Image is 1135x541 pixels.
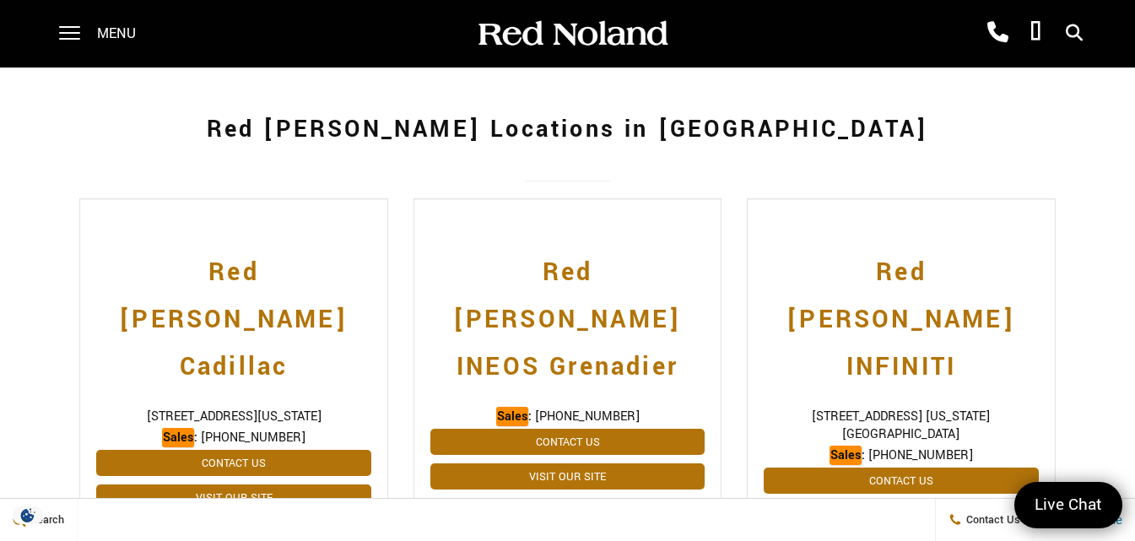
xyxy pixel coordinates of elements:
a: Contact Us [764,468,1038,494]
em: Sales [496,407,528,426]
span: Contact Us [962,512,1020,527]
a: Red [PERSON_NAME] Cadillac [96,232,370,391]
a: Red [PERSON_NAME] INEOS Grenadier [430,232,705,391]
span: Live Chat [1026,494,1111,517]
h1: Red [PERSON_NAME] Locations in [GEOGRAPHIC_DATA] [79,96,1055,164]
span: [PHONE_NUMBER] [535,408,640,425]
a: Visit Our Site [430,463,705,490]
span: [STREET_ADDRESS] [US_STATE][GEOGRAPHIC_DATA] [764,408,1038,443]
section: Click to Open Cookie Consent Modal [8,506,47,524]
em: Sales [162,428,194,447]
a: Contact Us [96,450,370,476]
a: Contact Us [430,429,705,455]
img: Opt-Out Icon [8,506,47,524]
a: Visit Our Site [96,484,370,511]
span: [STREET_ADDRESS][US_STATE] [96,408,370,425]
strong: : [496,407,532,426]
span: [PHONE_NUMBER] [201,429,305,446]
em: Sales [830,446,862,465]
strong: : [830,446,865,465]
span: [PHONE_NUMBER] [868,446,973,464]
img: Red Noland Auto Group [475,19,669,49]
strong: : [162,428,197,447]
a: Red [PERSON_NAME] INFINITI [764,232,1038,391]
a: Live Chat [1014,482,1122,528]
